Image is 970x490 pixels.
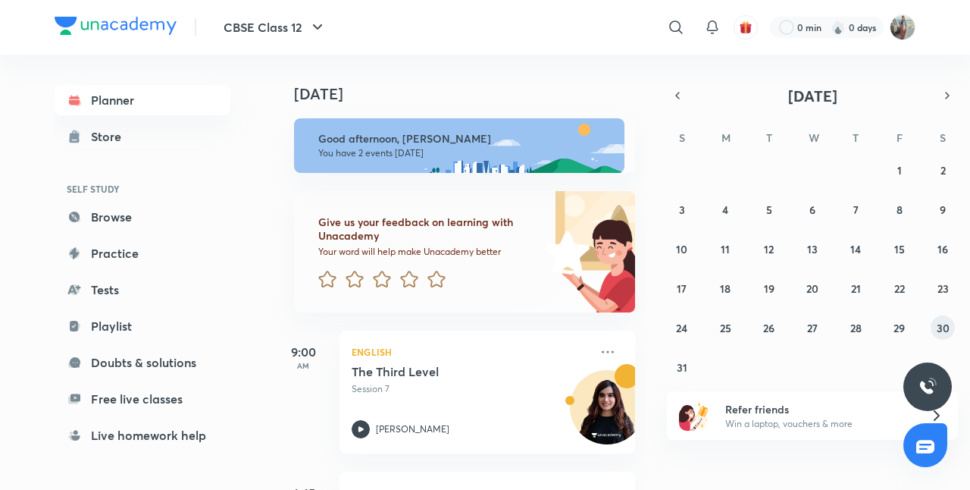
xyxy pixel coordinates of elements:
button: August 28, 2025 [843,316,868,340]
button: August 22, 2025 [887,276,912,300]
button: August 5, 2025 [757,197,781,221]
img: referral [679,400,709,431]
button: [DATE] [688,85,937,106]
abbr: August 31, 2025 [677,360,687,375]
abbr: August 30, 2025 [937,321,950,335]
abbr: August 16, 2025 [937,242,948,256]
button: August 29, 2025 [887,316,912,340]
abbr: August 6, 2025 [809,203,815,217]
abbr: August 18, 2025 [720,281,731,296]
button: August 23, 2025 [931,276,955,300]
abbr: August 25, 2025 [720,321,731,335]
abbr: August 7, 2025 [853,203,859,217]
abbr: Sunday [679,130,685,145]
a: Store [55,121,230,152]
abbr: August 26, 2025 [763,321,774,335]
abbr: Saturday [940,130,946,145]
abbr: August 11, 2025 [721,242,730,256]
a: Free live classes [55,384,230,414]
a: Playlist [55,311,230,341]
button: August 1, 2025 [887,158,912,182]
img: afternoon [294,118,624,173]
h6: Refer friends [725,401,912,417]
abbr: August 20, 2025 [806,281,818,296]
h5: The Third Level [352,364,540,379]
abbr: August 24, 2025 [676,321,687,335]
img: ttu [918,378,937,396]
abbr: August 19, 2025 [764,281,774,296]
img: Avatar [571,378,643,451]
button: August 9, 2025 [931,197,955,221]
button: August 14, 2025 [843,237,868,261]
a: Live homework help [55,420,230,451]
a: Practice [55,238,230,269]
h6: Good afternoon, [PERSON_NAME] [318,132,611,146]
a: Planner [55,85,230,115]
a: Tests [55,275,230,305]
abbr: Tuesday [766,130,772,145]
button: August 18, 2025 [713,276,737,300]
abbr: Wednesday [809,130,819,145]
span: [DATE] [788,86,837,106]
a: Company Logo [55,17,177,39]
div: Store [91,127,130,146]
img: Harshi Singh [890,14,915,40]
p: English [352,343,590,361]
abbr: August 27, 2025 [807,321,818,335]
abbr: August 10, 2025 [676,242,687,256]
h6: SELF STUDY [55,176,230,202]
button: August 10, 2025 [670,237,694,261]
button: CBSE Class 12 [214,12,336,42]
button: August 7, 2025 [843,197,868,221]
p: Session 7 [352,382,590,396]
h6: Give us your feedback on learning with Unacademy [318,215,540,243]
abbr: August 14, 2025 [850,242,861,256]
button: August 24, 2025 [670,316,694,340]
h5: 9:00 [273,343,333,361]
button: August 21, 2025 [843,276,868,300]
abbr: August 22, 2025 [894,281,905,296]
abbr: August 13, 2025 [807,242,818,256]
h4: [DATE] [294,85,650,103]
button: August 2, 2025 [931,158,955,182]
button: August 31, 2025 [670,355,694,379]
abbr: August 8, 2025 [896,203,903,217]
button: August 13, 2025 [800,237,824,261]
img: feedback_image [493,191,635,313]
button: August 4, 2025 [713,197,737,221]
button: August 8, 2025 [887,197,912,221]
button: August 17, 2025 [670,276,694,300]
p: You have 2 events [DATE] [318,147,611,159]
p: Win a laptop, vouchers & more [725,417,912,431]
button: August 12, 2025 [757,237,781,261]
p: [PERSON_NAME] [376,422,449,436]
abbr: Monday [721,130,731,145]
abbr: August 4, 2025 [722,203,728,217]
button: August 26, 2025 [757,316,781,340]
abbr: August 29, 2025 [893,321,905,335]
a: Browse [55,202,230,232]
button: August 16, 2025 [931,237,955,261]
abbr: Thursday [853,130,859,145]
img: avatar [739,20,753,34]
button: August 27, 2025 [800,316,824,340]
button: August 30, 2025 [931,316,955,340]
p: Your word will help make Unacademy better [318,246,540,258]
button: August 20, 2025 [800,276,824,300]
abbr: August 2, 2025 [940,163,946,177]
button: August 15, 2025 [887,237,912,261]
a: Doubts & solutions [55,347,230,378]
button: August 6, 2025 [800,197,824,221]
abbr: August 21, 2025 [851,281,861,296]
abbr: August 15, 2025 [894,242,905,256]
abbr: August 9, 2025 [940,203,946,217]
img: streak [831,20,846,35]
p: AM [273,361,333,370]
button: avatar [734,15,758,39]
button: August 3, 2025 [670,197,694,221]
img: Company Logo [55,17,177,35]
abbr: August 17, 2025 [677,281,687,296]
abbr: August 1, 2025 [897,163,902,177]
button: August 19, 2025 [757,276,781,300]
abbr: Friday [896,130,903,145]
